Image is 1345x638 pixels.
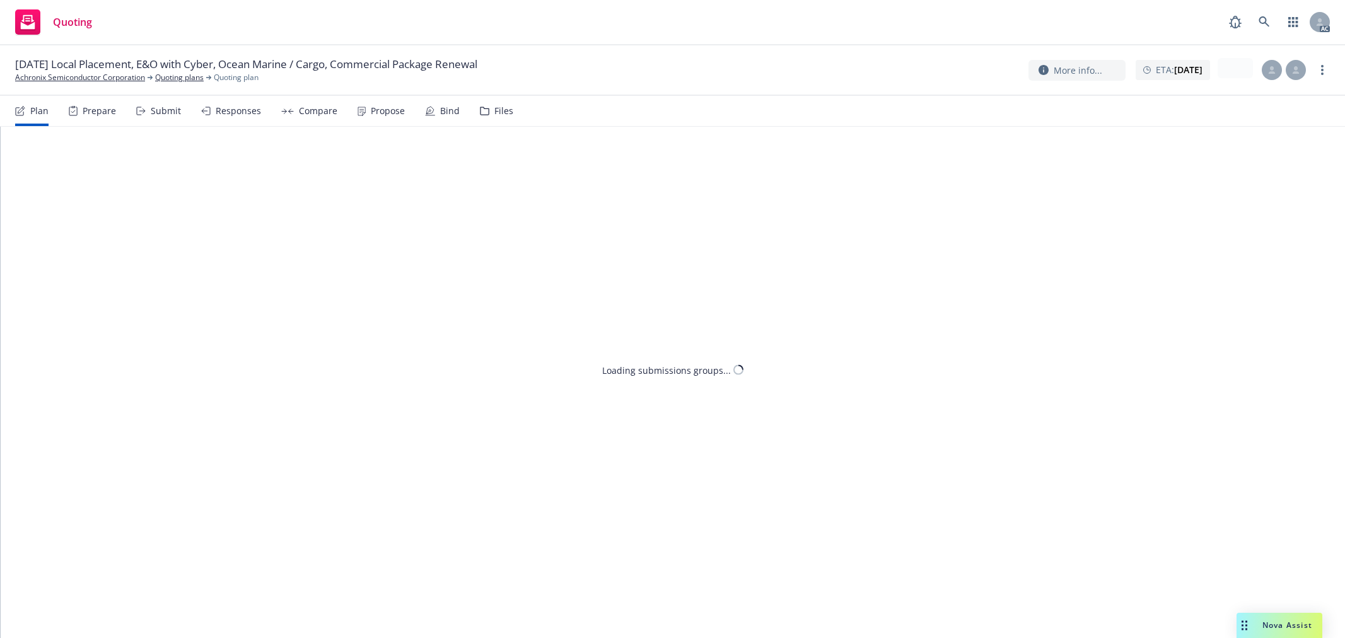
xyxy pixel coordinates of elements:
[602,363,731,376] div: Loading submissions groups...
[494,106,513,116] div: Files
[1028,60,1126,81] button: More info...
[151,106,181,116] div: Submit
[1054,64,1102,77] span: More info...
[1237,613,1252,638] div: Drag to move
[1262,620,1312,630] span: Nova Assist
[1156,63,1202,76] span: ETA :
[155,72,204,83] a: Quoting plans
[214,72,259,83] span: Quoting plan
[1174,64,1202,76] strong: [DATE]
[216,106,261,116] div: Responses
[10,4,97,40] a: Quoting
[299,106,337,116] div: Compare
[15,72,145,83] a: Achronix Semiconductor Corporation
[1252,9,1277,35] a: Search
[30,106,49,116] div: Plan
[371,106,405,116] div: Propose
[1223,9,1248,35] a: Report a Bug
[1315,62,1330,78] a: more
[1237,613,1322,638] button: Nova Assist
[83,106,116,116] div: Prepare
[15,57,477,72] span: [DATE] Local Placement, E&O with Cyber, Ocean Marine / Cargo, Commercial Package Renewal
[53,17,92,27] span: Quoting
[440,106,460,116] div: Bind
[1281,9,1306,35] a: Switch app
